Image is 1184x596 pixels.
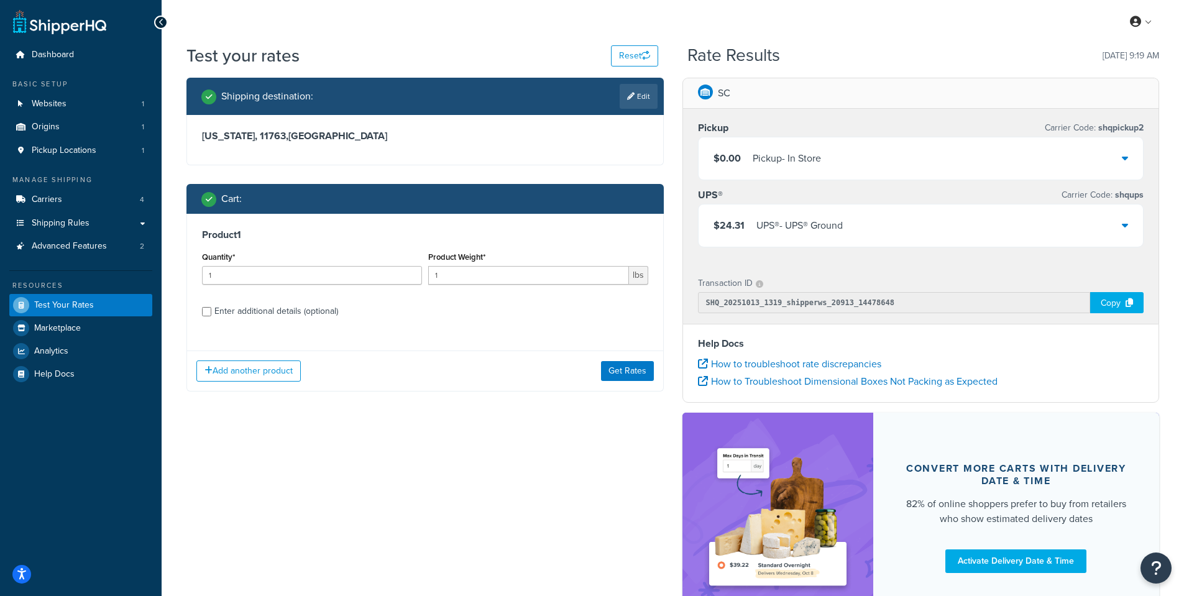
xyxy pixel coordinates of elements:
p: Carrier Code: [1062,186,1144,204]
span: 1 [142,99,144,109]
div: Copy [1090,292,1144,313]
a: Help Docs [9,363,152,385]
h3: UPS® [698,189,723,201]
h2: Shipping destination : [221,91,313,102]
button: Get Rates [601,361,654,381]
a: Test Your Rates [9,294,152,316]
p: SC [718,85,730,102]
span: Shipping Rules [32,218,89,229]
a: How to Troubleshoot Dimensional Boxes Not Packing as Expected [698,374,998,388]
label: Quantity* [202,252,235,262]
div: Pickup - In Store [753,150,821,167]
div: 82% of online shoppers prefer to buy from retailers who show estimated delivery dates [903,497,1130,526]
h1: Test your rates [186,44,300,68]
a: Edit [620,84,658,109]
span: Advanced Features [32,241,107,252]
a: Marketplace [9,317,152,339]
span: Test Your Rates [34,300,94,311]
a: Origins1 [9,116,152,139]
label: Product Weight* [428,252,485,262]
span: 1 [142,145,144,156]
a: Activate Delivery Date & Time [945,549,1086,573]
span: Marketplace [34,323,81,334]
div: Resources [9,280,152,291]
li: Websites [9,93,152,116]
a: Carriers4 [9,188,152,211]
a: Pickup Locations1 [9,139,152,162]
p: Carrier Code: [1045,119,1144,137]
h2: Cart : [221,193,242,204]
h3: Product 1 [202,229,648,241]
input: 0.00 [428,266,629,285]
a: Advanced Features2 [9,235,152,258]
li: Origins [9,116,152,139]
span: shqups [1113,188,1144,201]
span: Analytics [34,346,68,357]
span: Origins [32,122,60,132]
button: Reset [611,45,658,66]
div: Basic Setup [9,79,152,89]
input: 0 [202,266,422,285]
span: $0.00 [714,151,741,165]
span: Pickup Locations [32,145,96,156]
span: Carriers [32,195,62,205]
p: [DATE] 9:19 AM [1103,47,1159,65]
h4: Help Docs [698,336,1144,351]
p: Transaction ID [698,275,753,292]
span: 2 [140,241,144,252]
button: Open Resource Center [1140,552,1172,584]
a: Websites1 [9,93,152,116]
span: $24.31 [714,218,745,232]
li: Advanced Features [9,235,152,258]
span: Dashboard [32,50,74,60]
span: Websites [32,99,67,109]
a: Shipping Rules [9,212,152,235]
a: Analytics [9,340,152,362]
span: Help Docs [34,369,75,380]
li: Carriers [9,188,152,211]
span: 4 [140,195,144,205]
div: Manage Shipping [9,175,152,185]
span: 1 [142,122,144,132]
a: How to troubleshoot rate discrepancies [698,357,881,371]
div: UPS® - UPS® Ground [756,217,843,234]
li: Pickup Locations [9,139,152,162]
span: lbs [629,266,648,285]
a: Dashboard [9,44,152,66]
h2: Rate Results [687,46,780,65]
button: Add another product [196,360,301,382]
span: shqpickup2 [1096,121,1144,134]
input: Enter additional details (optional) [202,307,211,316]
h3: Pickup [698,122,728,134]
div: Enter additional details (optional) [214,303,338,320]
h3: [US_STATE], 11763 , [GEOGRAPHIC_DATA] [202,130,648,142]
div: Convert more carts with delivery date & time [903,462,1130,487]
